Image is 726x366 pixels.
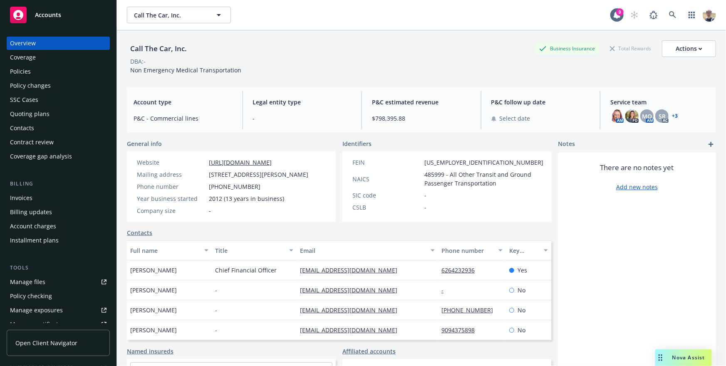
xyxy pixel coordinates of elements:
[352,203,421,212] div: CSLB
[672,354,705,361] span: Nova Assist
[626,7,643,23] a: Start snowing
[137,194,206,203] div: Year business started
[35,12,61,18] span: Accounts
[134,98,233,106] span: Account type
[130,286,177,294] span: [PERSON_NAME]
[659,112,666,121] span: SR
[130,246,199,255] div: Full name
[7,79,110,92] a: Policy changes
[7,37,110,50] a: Overview
[127,240,212,260] button: Full name
[703,8,716,22] img: photo
[352,191,421,200] div: SIC code
[7,205,110,219] a: Billing updates
[7,51,110,64] a: Coverage
[10,220,56,233] div: Account charges
[7,121,110,135] a: Contacts
[130,306,177,314] span: [PERSON_NAME]
[535,43,599,54] div: Business Insurance
[137,158,206,167] div: Website
[209,182,260,191] span: [PHONE_NUMBER]
[10,65,31,78] div: Policies
[10,304,63,317] div: Manage exposures
[7,264,110,272] div: Tools
[352,158,421,167] div: FEIN
[616,183,658,191] a: Add new notes
[253,114,352,123] span: -
[215,286,217,294] span: -
[655,349,666,366] div: Drag to move
[424,191,426,200] span: -
[15,339,77,347] span: Open Client Navigator
[297,240,438,260] button: Email
[342,347,396,356] a: Affiliated accounts
[215,246,284,255] div: Title
[645,7,662,23] a: Report a Bug
[441,266,481,274] a: 6264232936
[10,79,51,92] div: Policy changes
[7,107,110,121] a: Quoting plans
[215,266,277,274] span: Chief Financial Officer
[300,306,404,314] a: [EMAIL_ADDRESS][DOMAIN_NAME]
[7,136,110,149] a: Contract review
[10,93,38,106] div: SSC Cases
[127,43,190,54] div: Call The Car, Inc.
[342,139,372,148] span: Identifiers
[130,57,146,66] div: DBA: -
[7,304,110,317] a: Manage exposures
[491,98,590,106] span: P&C follow up date
[10,121,34,135] div: Contacts
[10,205,52,219] div: Billing updates
[706,139,716,149] a: add
[616,8,624,16] div: 9
[7,180,110,188] div: Billing
[7,275,110,289] a: Manage files
[676,41,702,57] div: Actions
[130,326,177,334] span: [PERSON_NAME]
[300,246,426,255] div: Email
[441,326,481,334] a: 9094375898
[10,234,59,247] div: Installment plans
[10,318,64,331] div: Manage certificates
[606,43,655,54] div: Total Rewards
[610,109,624,123] img: photo
[610,98,709,106] span: Service team
[127,139,162,148] span: General info
[600,163,674,173] span: There are no notes yet
[625,109,639,123] img: photo
[10,136,54,149] div: Contract review
[7,65,110,78] a: Policies
[10,289,52,303] div: Policy checking
[130,266,177,274] span: [PERSON_NAME]
[441,246,493,255] div: Phone number
[300,286,404,294] a: [EMAIL_ADDRESS][DOMAIN_NAME]
[500,114,530,123] span: Select date
[642,112,652,121] span: MQ
[7,150,110,163] a: Coverage gap analysis
[10,37,36,50] div: Overview
[672,114,678,119] a: +3
[137,170,206,179] div: Mailing address
[300,326,404,334] a: [EMAIL_ADDRESS][DOMAIN_NAME]
[662,40,716,57] button: Actions
[7,318,110,331] a: Manage certificates
[137,182,206,191] div: Phone number
[518,326,525,334] span: No
[253,98,352,106] span: Legal entity type
[424,158,543,167] span: [US_EMPLOYER_IDENTIFICATION_NUMBER]
[7,3,110,27] a: Accounts
[134,11,206,20] span: Call The Car, Inc.
[209,158,272,166] a: [URL][DOMAIN_NAME]
[7,234,110,247] a: Installment plans
[684,7,700,23] a: Switch app
[518,306,525,314] span: No
[10,191,32,205] div: Invoices
[664,7,681,23] a: Search
[372,114,471,123] span: $798,395.88
[424,203,426,212] span: -
[215,306,217,314] span: -
[7,289,110,303] a: Policy checking
[127,228,152,237] a: Contacts
[7,220,110,233] a: Account charges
